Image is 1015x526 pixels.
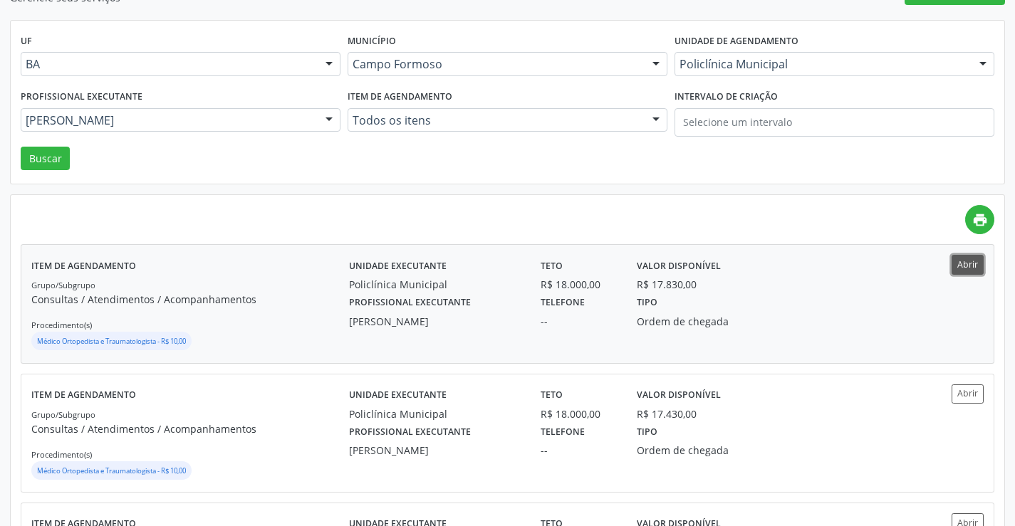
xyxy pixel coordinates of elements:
div: [PERSON_NAME] [349,443,521,458]
button: Abrir [952,384,984,404]
div: Policlínica Municipal [349,277,521,292]
span: Policlínica Municipal [680,57,965,71]
div: R$ 17.430,00 [637,406,697,421]
input: Selecione um intervalo [675,108,994,137]
div: Policlínica Municipal [349,406,521,421]
span: Campo Formoso [353,57,638,71]
label: Item de agendamento [31,255,136,277]
label: Unidade de agendamento [675,31,798,53]
label: Item de agendamento [348,86,452,108]
label: Teto [541,384,563,406]
button: Abrir [952,255,984,274]
p: Consultas / Atendimentos / Acompanhamentos [31,292,349,307]
div: R$ 17.830,00 [637,277,697,292]
div: Ordem de chegada [637,314,761,329]
small: Médico Ortopedista e Traumatologista - R$ 10,00 [37,337,186,346]
label: Unidade executante [349,384,447,406]
div: R$ 18.000,00 [541,406,617,421]
label: Telefone [541,421,585,443]
label: UF [21,31,32,53]
div: Ordem de chegada [637,443,761,458]
small: Médico Ortopedista e Traumatologista - R$ 10,00 [37,466,186,475]
span: BA [26,57,311,71]
span: Todos os itens [353,113,638,127]
small: Grupo/Subgrupo [31,409,95,420]
label: Profissional executante [349,292,471,314]
a: print [965,205,994,234]
label: Profissional executante [349,421,471,443]
label: Município [348,31,396,53]
i: print [972,212,988,228]
div: -- [541,443,617,458]
label: Valor disponível [637,384,721,406]
label: Tipo [637,292,657,314]
small: Grupo/Subgrupo [31,280,95,290]
button: Buscar [21,147,70,171]
label: Item de agendamento [31,384,136,406]
label: Profissional executante [21,86,142,108]
label: Unidade executante [349,255,447,277]
span: [PERSON_NAME] [26,113,311,127]
label: Teto [541,255,563,277]
div: [PERSON_NAME] [349,314,521,329]
small: Procedimento(s) [31,449,92,460]
label: Intervalo de criação [675,86,778,108]
label: Valor disponível [637,255,721,277]
label: Tipo [637,421,657,443]
div: R$ 18.000,00 [541,277,617,292]
div: -- [541,314,617,329]
label: Telefone [541,292,585,314]
p: Consultas / Atendimentos / Acompanhamentos [31,421,349,436]
small: Procedimento(s) [31,320,92,330]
